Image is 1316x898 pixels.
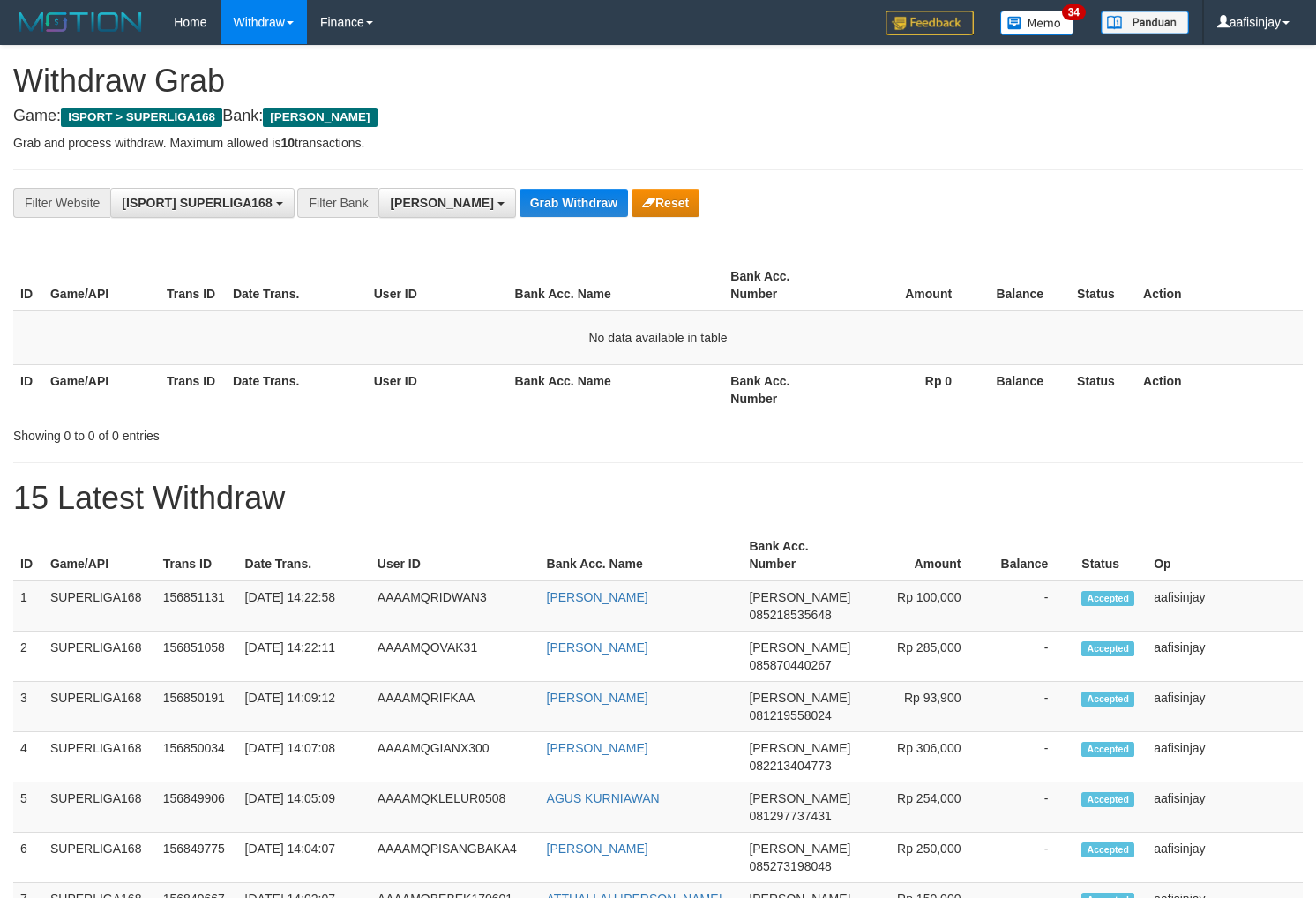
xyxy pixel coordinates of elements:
td: 156850034 [156,732,238,782]
span: Accepted [1081,842,1134,857]
span: 34 [1062,4,1086,20]
a: [PERSON_NAME] [547,640,648,655]
td: [DATE] 14:09:12 [238,682,370,732]
th: Rp 0 [840,364,978,415]
td: 1 [13,580,43,632]
a: AGUS KURNIAWAN [547,791,660,805]
td: [DATE] 14:22:11 [238,632,370,682]
td: aafisinjay [1147,782,1303,833]
th: Bank Acc. Name [508,364,724,415]
td: [DATE] 14:22:58 [238,580,370,632]
span: Copy 085273198048 to clipboard [749,859,831,873]
td: SUPERLIGA168 [43,782,156,833]
td: - [987,782,1074,833]
td: AAAAMQRIDWAN3 [370,580,540,632]
td: Rp 93,900 [858,682,988,732]
th: Amount [858,530,988,580]
img: Feedback.jpg [886,11,974,35]
span: [PERSON_NAME] [749,842,850,856]
h4: Game: Bank: [13,108,1303,125]
td: Rp 250,000 [858,833,988,883]
th: ID [13,530,43,580]
td: - [987,682,1074,732]
span: ISPORT > SUPERLIGA168 [61,108,222,127]
th: Op [1147,530,1303,580]
button: Reset [632,189,699,217]
td: 156851131 [156,580,238,632]
th: Balance [978,364,1070,415]
button: [ISPORT] SUPERLIGA168 [110,188,294,218]
span: [PERSON_NAME] [749,741,850,755]
span: Copy 085870440267 to clipboard [749,658,831,672]
td: aafisinjay [1147,632,1303,682]
td: Rp 285,000 [858,632,988,682]
span: Copy 082213404773 to clipboard [749,759,831,773]
td: Rp 100,000 [858,580,988,632]
span: [PERSON_NAME] [390,196,493,210]
th: Amount [840,260,978,311]
img: MOTION_logo.png [13,9,147,35]
div: Filter Website [13,188,110,218]
td: [DATE] 14:05:09 [238,782,370,833]
td: aafisinjay [1147,682,1303,732]
a: [PERSON_NAME] [547,691,648,705]
th: User ID [367,260,508,311]
th: Balance [978,260,1070,311]
td: 5 [13,782,43,833]
span: [PERSON_NAME] [263,108,377,127]
td: AAAAMQKLELUR0508 [370,782,540,833]
span: [PERSON_NAME] [749,791,850,805]
th: User ID [367,364,508,415]
td: 2 [13,632,43,682]
th: Bank Acc. Number [723,364,840,415]
th: Game/API [43,260,160,311]
td: 4 [13,732,43,782]
span: Accepted [1081,792,1134,807]
td: SUPERLIGA168 [43,632,156,682]
td: [DATE] 14:04:07 [238,833,370,883]
h1: Withdraw Grab [13,64,1303,99]
span: [PERSON_NAME] [749,590,850,604]
th: Game/API [43,530,156,580]
th: Trans ID [160,364,226,415]
th: Date Trans. [226,260,367,311]
p: Grab and process withdraw. Maximum allowed is transactions. [13,134,1303,152]
td: - [987,580,1074,632]
th: Bank Acc. Number [723,260,840,311]
button: Grab Withdraw [520,189,628,217]
span: Accepted [1081,742,1134,757]
td: 6 [13,833,43,883]
th: Date Trans. [238,530,370,580]
span: Copy 085218535648 to clipboard [749,608,831,622]
td: AAAAMQOVAK31 [370,632,540,682]
td: 156851058 [156,632,238,682]
th: Trans ID [156,530,238,580]
th: Status [1074,530,1147,580]
td: AAAAMQPISANGBAKA4 [370,833,540,883]
span: Accepted [1081,641,1134,656]
td: 156850191 [156,682,238,732]
th: Bank Acc. Name [508,260,724,311]
td: aafisinjay [1147,732,1303,782]
div: Showing 0 to 0 of 0 entries [13,420,535,445]
td: No data available in table [13,311,1303,365]
td: 3 [13,682,43,732]
td: SUPERLIGA168 [43,682,156,732]
th: Action [1136,260,1303,311]
strong: 10 [280,136,295,150]
td: AAAAMQRIFKAA [370,682,540,732]
span: [PERSON_NAME] [749,640,850,655]
td: SUPERLIGA168 [43,833,156,883]
img: panduan.png [1101,11,1189,34]
h1: 15 Latest Withdraw [13,481,1303,516]
div: Filter Bank [297,188,378,218]
span: Copy 081297737431 to clipboard [749,809,831,823]
th: ID [13,364,43,415]
td: aafisinjay [1147,833,1303,883]
span: Copy 081219558024 to clipboard [749,708,831,722]
span: [PERSON_NAME] [749,691,850,705]
th: Action [1136,364,1303,415]
td: [DATE] 14:07:08 [238,732,370,782]
button: [PERSON_NAME] [378,188,515,218]
td: Rp 254,000 [858,782,988,833]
